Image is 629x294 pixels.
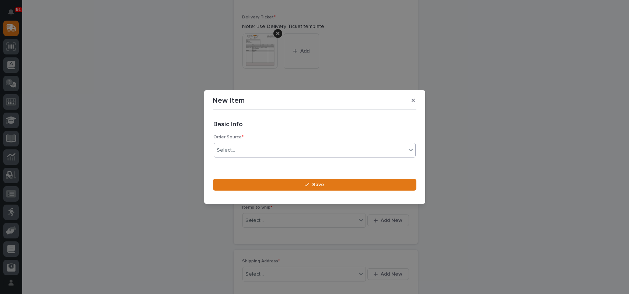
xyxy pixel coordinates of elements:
[213,179,416,191] button: Save
[217,146,235,154] div: Select...
[214,135,244,139] span: Order Source
[214,121,243,129] h2: Basic Info
[213,96,245,105] p: New Item
[312,181,324,188] span: Save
